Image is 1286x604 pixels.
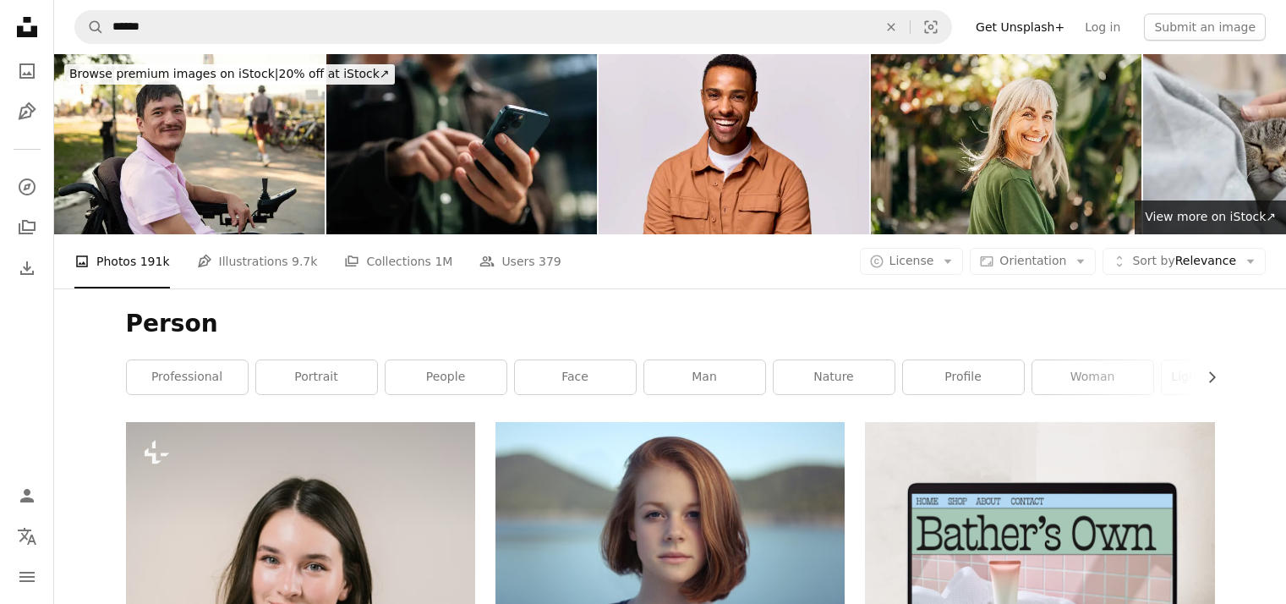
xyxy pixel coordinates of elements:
[126,309,1215,339] h1: Person
[1132,254,1174,267] span: Sort by
[10,95,44,129] a: Illustrations
[10,560,44,594] button: Menu
[256,360,377,394] a: portrait
[903,360,1024,394] a: profile
[539,252,561,271] span: 379
[344,234,452,288] a: Collections 1M
[1144,14,1266,41] button: Submit an image
[1162,360,1283,394] a: lightroom preset
[1132,253,1236,270] span: Relevance
[74,10,952,44] form: Find visuals sitewide
[999,254,1066,267] span: Orientation
[599,54,869,234] img: Studio portrait of happy multiracial mid adult man wearing brown shirt, toothy smile
[889,254,934,267] span: License
[515,360,636,394] a: face
[326,54,597,234] img: Close-up hands of unrecognizable man holding and using smartphone standing on city street, browsi...
[386,360,506,394] a: people
[10,54,44,88] a: Photos
[871,54,1141,234] img: Confidence in Every Line: The Beauty of Growing Older
[479,234,561,288] a: Users 379
[966,14,1075,41] a: Get Unsplash+
[435,252,452,271] span: 1M
[10,479,44,513] a: Log in / Sign up
[292,252,317,271] span: 9.7k
[54,54,325,234] img: Portrait of asian man living with cerebral palsy, outdoors in summer.
[1103,248,1266,275] button: Sort byRelevance
[54,54,405,95] a: Browse premium images on iStock|20% off at iStock↗
[1075,14,1130,41] a: Log in
[495,530,845,546] a: shallow focus photography of woman outdoor during day
[10,211,44,244] a: Collections
[75,11,104,43] button: Search Unsplash
[970,248,1096,275] button: Orientation
[1145,210,1276,223] span: View more on iStock ↗
[10,170,44,204] a: Explore
[860,248,964,275] button: License
[10,251,44,285] a: Download History
[127,360,248,394] a: professional
[1032,360,1153,394] a: woman
[774,360,895,394] a: nature
[1135,200,1286,234] a: View more on iStock↗
[69,67,390,80] span: 20% off at iStock ↗
[69,67,278,80] span: Browse premium images on iStock |
[197,234,318,288] a: Illustrations 9.7k
[873,11,910,43] button: Clear
[644,360,765,394] a: man
[10,519,44,553] button: Language
[1196,360,1215,394] button: scroll list to the right
[911,11,951,43] button: Visual search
